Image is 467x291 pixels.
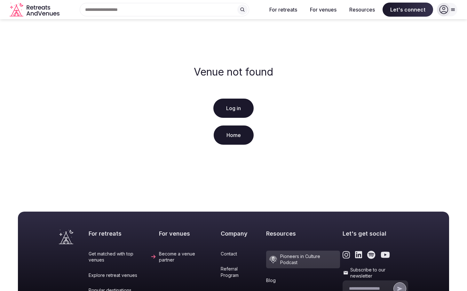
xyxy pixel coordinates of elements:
[266,230,340,238] h2: Resources
[89,272,156,279] a: Explore retreat venues
[266,277,340,284] a: Blog
[343,251,350,259] a: Link to the retreats and venues Instagram page
[159,251,218,263] a: Become a venue partner
[214,125,254,145] a: Home
[159,230,218,238] h2: For venues
[89,251,156,263] a: Get matched with top venues
[266,251,340,268] a: Pioneers in Culture Podcast
[10,3,61,17] a: Visit the homepage
[59,230,73,244] a: Visit the homepage
[221,230,264,238] h2: Company
[343,267,408,279] label: Subscribe to our newsletter
[221,251,264,257] a: Contact
[355,251,362,259] a: Link to the retreats and venues LinkedIn page
[367,251,375,259] a: Link to the retreats and venues Spotify page
[221,266,264,278] a: Referral Program
[264,3,302,17] button: For retreats
[213,99,254,118] a: Log in
[344,3,380,17] button: Resources
[305,3,342,17] button: For venues
[343,230,408,238] h2: Let's get social
[194,66,273,78] h2: Venue not found
[89,230,156,238] h2: For retreats
[383,3,433,17] span: Let's connect
[381,251,390,259] a: Link to the retreats and venues Youtube page
[10,3,61,17] svg: Retreats and Venues company logo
